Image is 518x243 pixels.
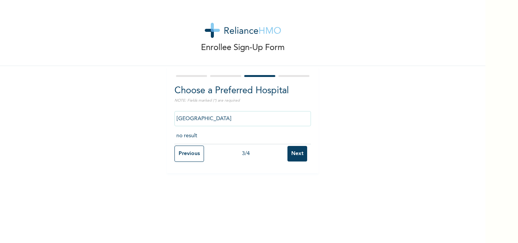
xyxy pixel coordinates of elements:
input: Search by name, address or governorate [174,111,311,126]
p: no result [176,132,309,140]
p: Enrollee Sign-Up Form [201,42,285,54]
input: Next [287,146,307,161]
p: NOTE: Fields marked (*) are required [174,98,311,103]
div: 3 / 4 [204,150,287,158]
input: Previous [174,146,204,162]
img: logo [205,23,281,38]
h2: Choose a Preferred Hospital [174,84,311,98]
